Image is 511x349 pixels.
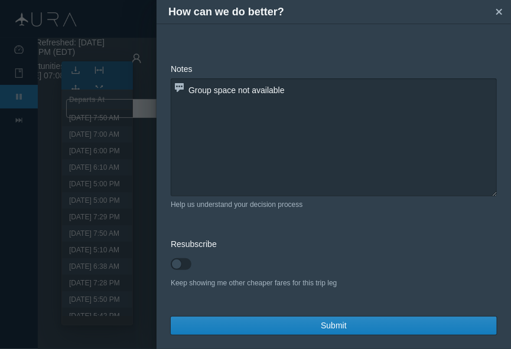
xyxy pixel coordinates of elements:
[171,317,497,335] button: Submit
[321,320,347,332] span: Submit
[171,78,497,196] textarea: Group space not available
[171,64,193,74] span: Notes
[171,239,217,249] span: Resubscribe
[171,199,497,210] div: Help us understand your decision process
[490,3,508,21] button: Close
[168,4,490,20] h4: How can we do better?
[171,278,497,288] div: Keep showing me other cheaper fares for this trip leg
